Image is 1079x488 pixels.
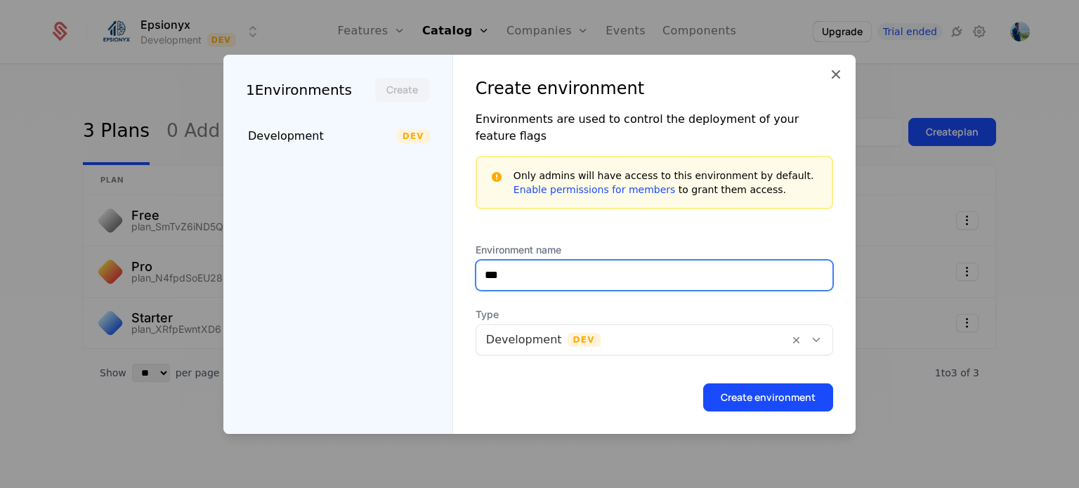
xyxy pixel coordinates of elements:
label: Environment name [476,243,833,257]
span: Type [476,308,833,322]
span: Dev [397,129,430,143]
button: Create [374,77,430,103]
div: Development [248,128,397,145]
a: Enable permissions for members [514,184,675,195]
div: 1 Environments [246,79,352,100]
div: Only admins will have access to this environment by default. to grant them access. [514,169,820,197]
div: Create environment [476,77,833,100]
div: Environments are used to control the deployment of your feature flags [476,111,833,145]
button: Create environment [703,383,833,411]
